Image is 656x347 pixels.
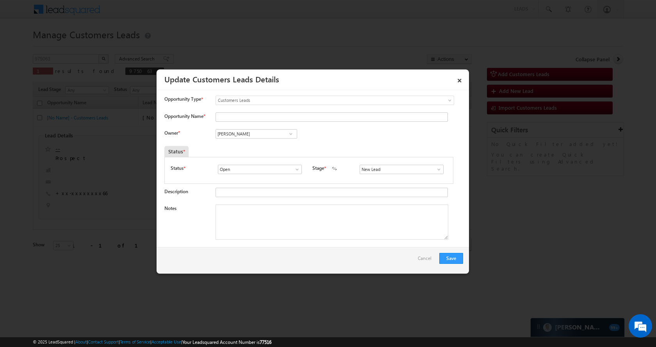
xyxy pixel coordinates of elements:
[432,165,442,173] a: Show All Items
[290,165,300,173] a: Show All Items
[453,72,466,86] a: ×
[286,130,296,138] a: Show All Items
[75,339,87,344] a: About
[260,339,271,345] span: 77516
[13,41,33,51] img: d_60004797649_company_0_60004797649
[88,339,119,344] a: Contact Support
[216,97,422,104] span: Customers Leads
[164,73,279,84] a: Update Customers Leads Details
[128,4,147,23] div: Minimize live chat window
[164,146,189,157] div: Status
[171,165,184,172] label: Status
[164,130,180,136] label: Owner
[218,165,302,174] input: Type to Search
[164,96,201,103] span: Opportunity Type
[152,339,181,344] a: Acceptable Use
[106,240,142,251] em: Start Chat
[216,129,297,139] input: Type to Search
[33,338,271,346] span: © 2025 LeadSquared | | | | |
[182,339,271,345] span: Your Leadsquared Account Number is
[164,205,176,211] label: Notes
[216,96,454,105] a: Customers Leads
[418,253,435,268] a: Cancel
[41,41,131,51] div: Chat with us now
[10,72,143,234] textarea: Type your message and hit 'Enter'
[120,339,150,344] a: Terms of Service
[360,165,444,174] input: Type to Search
[439,253,463,264] button: Save
[164,113,205,119] label: Opportunity Name
[312,165,324,172] label: Stage
[164,189,188,194] label: Description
